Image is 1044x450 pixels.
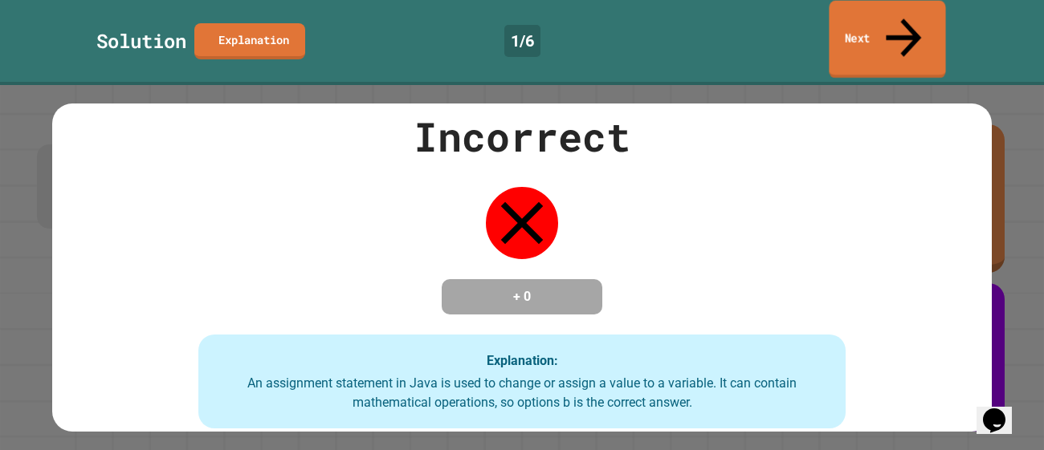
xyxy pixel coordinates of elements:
[977,386,1028,434] iframe: chat widget
[487,352,558,367] strong: Explanation:
[194,23,305,59] a: Explanation
[214,374,830,412] div: An assignment statement in Java is used to change or assign a value to a variable. It can contain...
[96,26,186,55] div: Solution
[414,107,630,167] div: Incorrect
[829,1,945,79] a: Next
[458,287,586,306] h4: + 0
[504,25,540,57] div: 1 / 6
